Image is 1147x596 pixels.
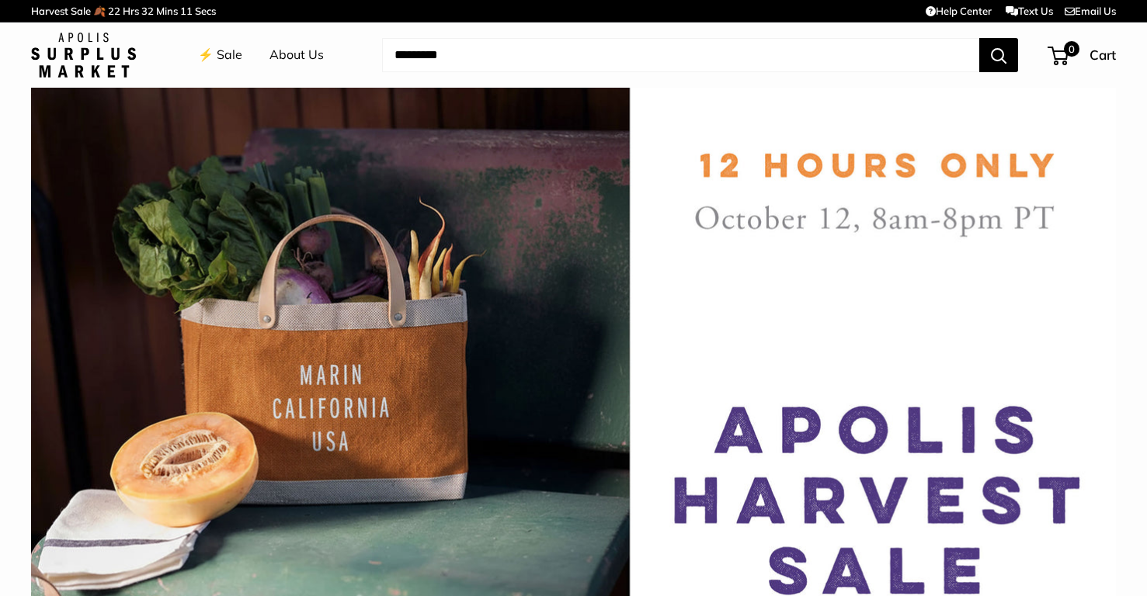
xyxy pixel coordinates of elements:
[123,5,139,17] span: Hrs
[1065,5,1116,17] a: Email Us
[1049,43,1116,68] a: 0 Cart
[979,38,1018,72] button: Search
[156,5,178,17] span: Mins
[1090,47,1116,63] span: Cart
[31,33,136,78] img: Apolis: Surplus Market
[269,43,324,67] a: About Us
[195,5,216,17] span: Secs
[1006,5,1053,17] a: Text Us
[141,5,154,17] span: 32
[108,5,120,17] span: 22
[1064,41,1079,57] span: 0
[180,5,193,17] span: 11
[198,43,242,67] a: ⚡️ Sale
[382,38,979,72] input: Search...
[926,5,992,17] a: Help Center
